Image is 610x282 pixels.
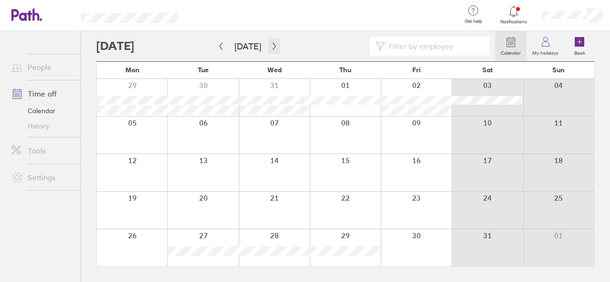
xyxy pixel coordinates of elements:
[4,118,81,134] a: History
[482,66,493,74] span: Sat
[227,39,269,54] button: [DATE]
[498,5,529,25] a: Notifications
[4,58,81,77] a: People
[4,84,81,103] a: Time off
[527,31,564,61] a: My holidays
[458,19,489,24] span: Get help
[495,31,527,61] a: Calendar
[498,19,529,25] span: Notifications
[564,31,595,61] a: Book
[4,103,81,118] a: Calendar
[552,66,565,74] span: Sun
[385,37,484,55] input: Filter by employee
[339,66,351,74] span: Thu
[4,141,81,160] a: Tools
[527,48,564,56] label: My holidays
[267,66,282,74] span: Wed
[198,66,209,74] span: Tue
[4,168,81,187] a: Settings
[569,48,591,56] label: Book
[125,66,140,74] span: Mon
[412,66,421,74] span: Fri
[495,48,527,56] label: Calendar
